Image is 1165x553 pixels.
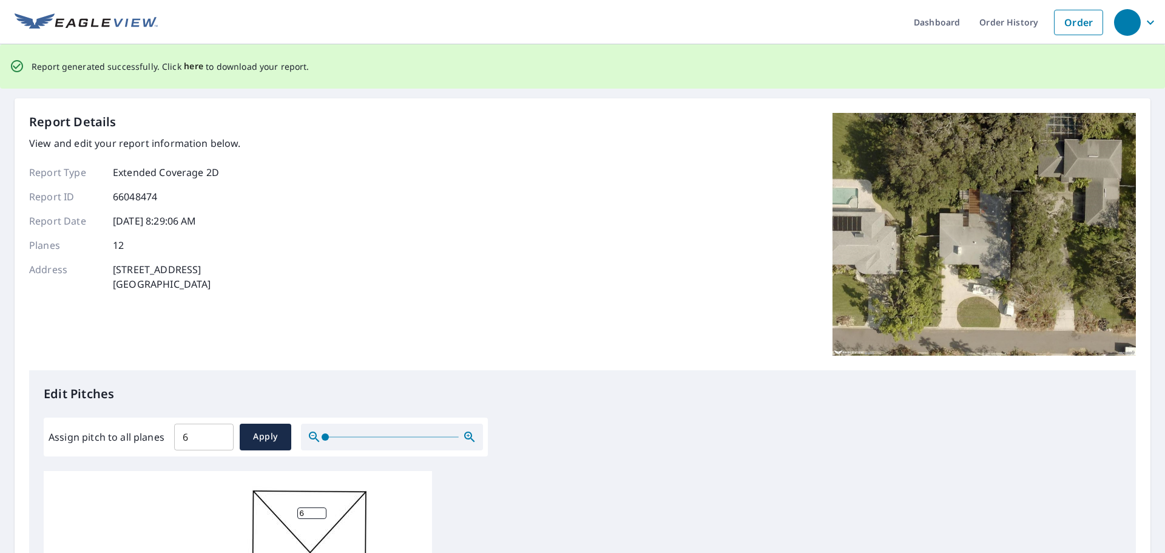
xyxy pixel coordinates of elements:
[29,214,102,228] p: Report Date
[44,385,1121,403] p: Edit Pitches
[29,136,241,151] p: View and edit your report information below.
[240,424,291,450] button: Apply
[113,189,157,204] p: 66048474
[113,262,211,291] p: [STREET_ADDRESS] [GEOGRAPHIC_DATA]
[1054,10,1103,35] a: Order
[832,113,1136,356] img: Top image
[113,238,124,253] p: 12
[49,430,164,444] label: Assign pitch to all planes
[113,214,197,228] p: [DATE] 8:29:06 AM
[113,165,219,180] p: Extended Coverage 2D
[32,59,309,74] p: Report generated successfully. Click to download your report.
[184,59,204,74] button: here
[29,262,102,291] p: Address
[174,420,234,454] input: 00.0
[15,13,158,32] img: EV Logo
[29,165,102,180] p: Report Type
[29,189,102,204] p: Report ID
[249,429,282,444] span: Apply
[29,238,102,253] p: Planes
[29,113,116,131] p: Report Details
